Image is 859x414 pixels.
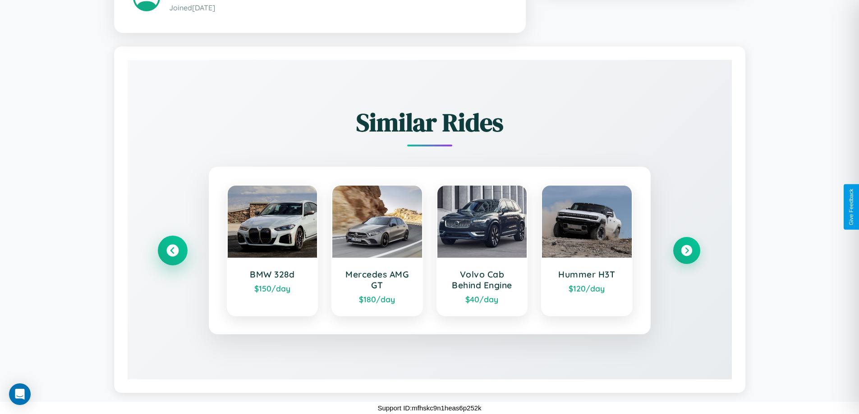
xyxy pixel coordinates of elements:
[227,185,318,316] a: BMW 328d$150/day
[446,294,518,304] div: $ 40 /day
[341,294,413,304] div: $ 180 /day
[551,283,623,293] div: $ 120 /day
[331,185,423,316] a: Mercedes AMG GT$180/day
[377,402,481,414] p: Support ID: mfhskc9n1heas6p252k
[237,269,308,280] h3: BMW 328d
[541,185,633,316] a: Hummer H3T$120/day
[551,269,623,280] h3: Hummer H3T
[9,383,31,405] div: Open Intercom Messenger
[237,283,308,293] div: $ 150 /day
[848,189,854,225] div: Give Feedback
[446,269,518,291] h3: Volvo Cab Behind Engine
[341,269,413,291] h3: Mercedes AMG GT
[169,1,507,14] p: Joined [DATE]
[159,105,700,140] h2: Similar Rides
[436,185,528,316] a: Volvo Cab Behind Engine$40/day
